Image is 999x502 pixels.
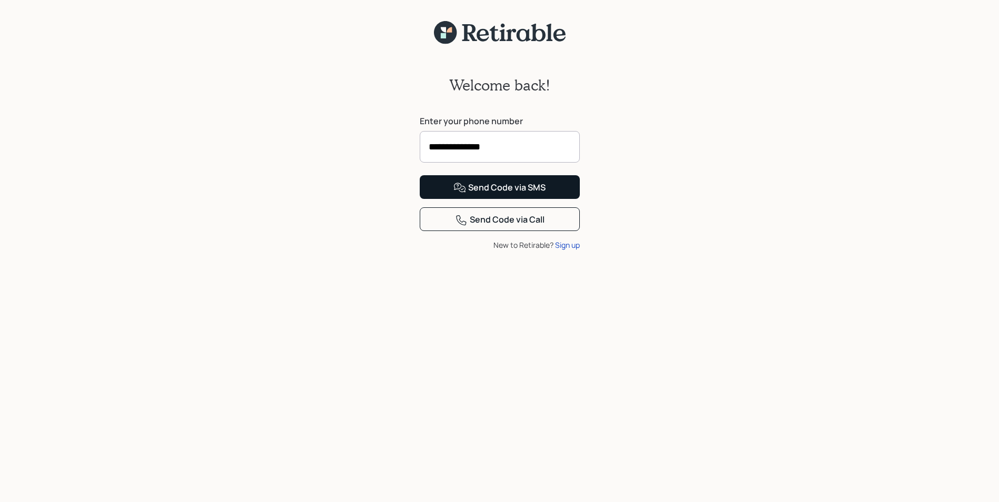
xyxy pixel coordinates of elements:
button: Send Code via Call [420,207,580,231]
button: Send Code via SMS [420,175,580,199]
label: Enter your phone number [420,115,580,127]
div: Send Code via Call [455,214,545,226]
div: Sign up [555,239,580,250]
h2: Welcome back! [449,76,550,94]
div: Send Code via SMS [453,182,546,194]
div: New to Retirable? [420,239,580,250]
